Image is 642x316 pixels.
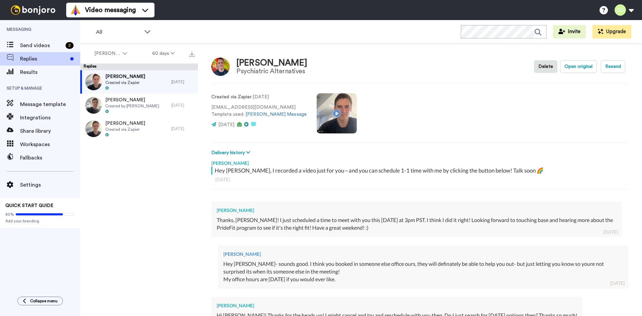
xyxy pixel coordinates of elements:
[80,94,198,117] a: [PERSON_NAME]Created by [PERSON_NAME][DATE]
[223,251,623,257] div: [PERSON_NAME]
[85,74,102,90] img: 8b7cd22e-764e-42d2-836d-d0693971deaf-thumb.jpg
[105,73,145,80] span: [PERSON_NAME]
[5,203,53,208] span: QUICK START GUIDE
[217,216,617,232] div: Thanks, [PERSON_NAME]! I just scheduled a time to meet with you this [DATE] at 3pm PST. I think I...
[20,114,80,122] span: Integrations
[66,42,74,49] div: 2
[17,297,63,305] button: Collapse menu
[80,117,198,140] a: [PERSON_NAME]Created via Zapier[DATE]
[211,94,307,101] p: : [DATE]
[217,207,617,214] div: [PERSON_NAME]
[601,60,625,73] button: Resend
[5,218,75,224] span: Add your branding
[105,120,145,127] span: [PERSON_NAME]
[171,126,195,131] div: [DATE]
[236,58,307,68] div: [PERSON_NAME]
[211,58,230,76] img: Image of Ryan Halquist
[20,140,80,148] span: Workspaces
[80,70,198,94] a: [PERSON_NAME]Created via Zapier[DATE]
[8,5,58,15] img: bj-logo-header-white.svg
[211,149,252,156] button: Delivery history
[105,103,159,109] span: Created by [PERSON_NAME]
[105,80,145,85] span: Created via Zapier
[189,51,195,57] img: export.svg
[96,28,141,36] span: All
[94,50,121,57] span: [PERSON_NAME]
[85,97,102,114] img: d2922a42-c3a6-4ff4-ac10-d308b2ff329d-thumb.jpg
[30,298,58,304] span: Collapse menu
[20,127,80,135] span: Share library
[139,47,187,60] button: 60 days
[85,5,136,15] span: Video messaging
[593,25,631,38] button: Upgrade
[560,60,597,73] button: Open original
[217,302,577,309] div: [PERSON_NAME]
[218,122,234,127] span: [DATE]
[211,104,307,118] p: [EMAIL_ADDRESS][DOMAIN_NAME] Template used:
[553,25,586,38] button: Invite
[70,5,81,15] img: vm-color.svg
[187,48,197,59] button: Export all results that match these filters now.
[82,47,139,60] button: [PERSON_NAME]
[223,260,623,283] div: Hey [PERSON_NAME]- sounds good. I think you booked in someone else office ours, they will definat...
[20,55,68,63] span: Replies
[20,68,80,76] span: Results
[603,229,618,235] div: [DATE]
[245,112,307,117] a: [PERSON_NAME] Message
[20,154,80,162] span: Fallbacks
[171,79,195,85] div: [DATE]
[20,100,80,108] span: Message template
[534,60,557,73] button: Delete
[105,127,145,132] span: Created via Zapier
[211,156,629,167] div: [PERSON_NAME]
[80,64,198,70] div: Replies
[211,95,251,99] strong: Created via Zapier
[171,103,195,108] div: [DATE]
[20,41,63,49] span: Send videos
[20,181,80,189] span: Settings
[85,120,102,137] img: 2ccaa6a6-0029-41ea-b673-1375e32edc8d-thumb.jpg
[5,212,14,217] span: 80%
[215,167,627,175] div: Hey [PERSON_NAME], I recorded a video just for you—and you can schedule 1-1 time with me by click...
[215,176,625,183] div: [DATE]
[236,68,307,75] div: Psychiatric Alternatives
[610,280,625,287] div: [DATE]
[105,97,159,103] span: [PERSON_NAME]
